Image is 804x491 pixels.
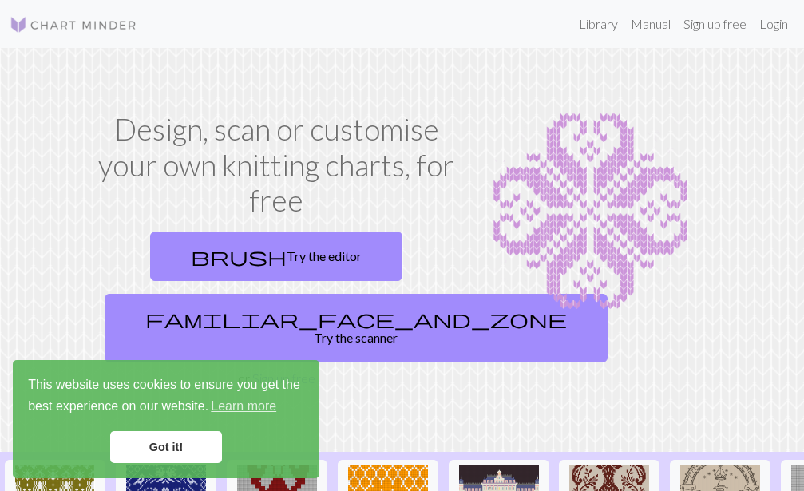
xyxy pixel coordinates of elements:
[474,112,706,311] img: Chart example
[191,245,287,267] span: brush
[624,8,677,40] a: Manual
[572,8,624,40] a: Library
[753,8,794,40] a: Login
[208,394,279,418] a: learn more about cookies
[677,8,753,40] a: Sign up free
[98,225,456,388] div: or
[10,15,137,34] img: Logo
[13,360,319,478] div: cookieconsent
[145,307,567,330] span: familiar_face_and_zone
[105,294,608,362] a: Try the scanner
[110,431,222,463] a: dismiss cookie message
[150,232,402,281] a: Try the editor
[28,375,304,418] span: This website uses cookies to ensure you get the best experience on our website.
[98,112,456,219] h1: Design, scan or customise your own knitting charts, for free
